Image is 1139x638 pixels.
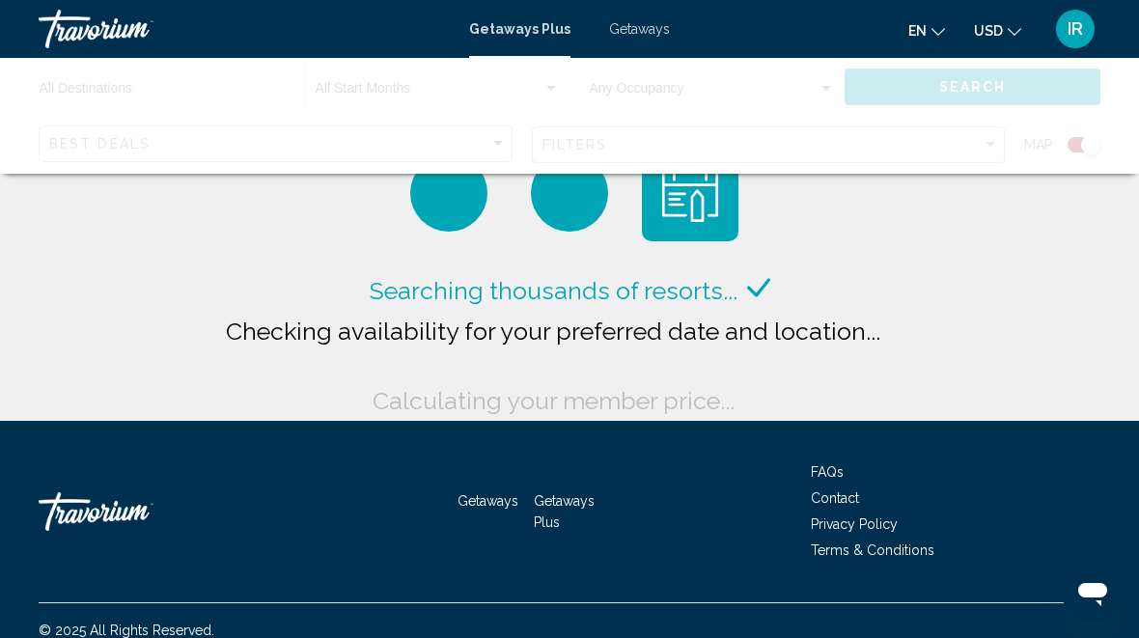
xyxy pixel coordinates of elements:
a: Terms & Conditions [811,542,934,558]
a: Privacy Policy [811,516,898,532]
a: Getaways [609,21,670,37]
button: Change currency [974,16,1021,44]
span: USD [974,23,1003,39]
a: Getaways [458,493,518,509]
a: Travorium [39,483,232,541]
span: Searching thousands of resorts... [370,276,737,305]
a: Getaways Plus [469,21,570,37]
a: Contact [811,490,859,506]
span: Checking availability for your preferred date and location... [226,317,880,346]
iframe: Button to launch messaging window [1062,561,1124,623]
span: Calculating your member price... [373,386,735,415]
button: User Menu [1050,9,1100,49]
span: © 2025 All Rights Reserved. [39,623,214,638]
a: Travorium [39,10,450,48]
button: Change language [908,16,945,44]
span: en [908,23,927,39]
span: IR [1068,19,1083,39]
a: FAQs [811,464,844,480]
a: Getaways Plus [534,493,595,530]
